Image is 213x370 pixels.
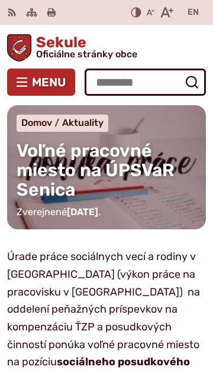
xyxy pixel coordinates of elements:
[62,117,104,128] a: Aktuality
[36,50,137,59] span: Oficiálne stránky obce
[185,5,201,20] a: EN
[188,5,199,20] span: EN
[7,69,75,96] button: Menu
[32,77,66,87] span: Menu
[17,140,174,200] span: Voľné pracovné miesto na ÚPSVaR Senica
[21,117,52,128] span: Domov
[67,206,98,218] span: [DATE]
[17,205,196,220] p: Zverejnené .
[31,35,137,59] span: Sekule
[7,34,31,61] img: Prejsť na domovskú stránku
[21,117,62,128] a: Domov
[7,34,206,61] a: Logo Sekule, prejsť na domovskú stránku.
